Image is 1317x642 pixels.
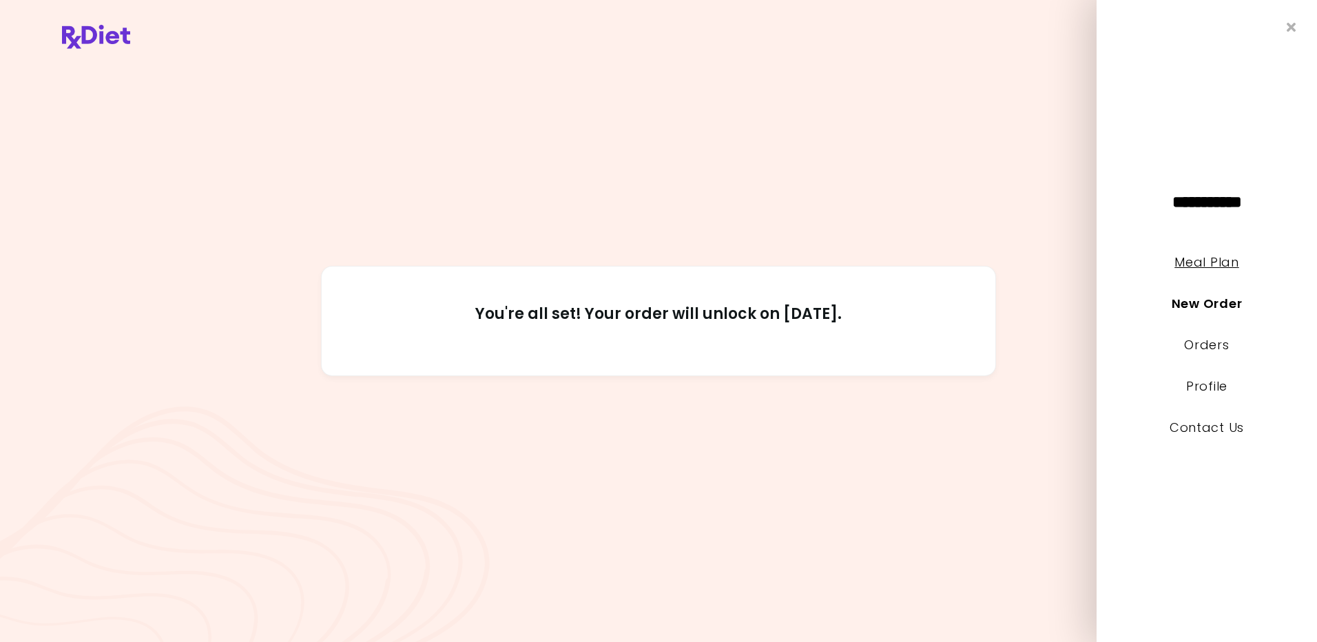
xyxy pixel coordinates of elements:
img: RxDiet [62,25,130,49]
h2: You're all set! Your order will unlock on [DATE]. [353,304,964,338]
a: Profile [1186,377,1227,395]
a: Meal Plan [1174,253,1238,271]
i: Close [1287,21,1296,34]
a: Contact Us [1170,419,1244,436]
a: Orders [1184,336,1229,353]
a: New Order [1172,295,1242,312]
